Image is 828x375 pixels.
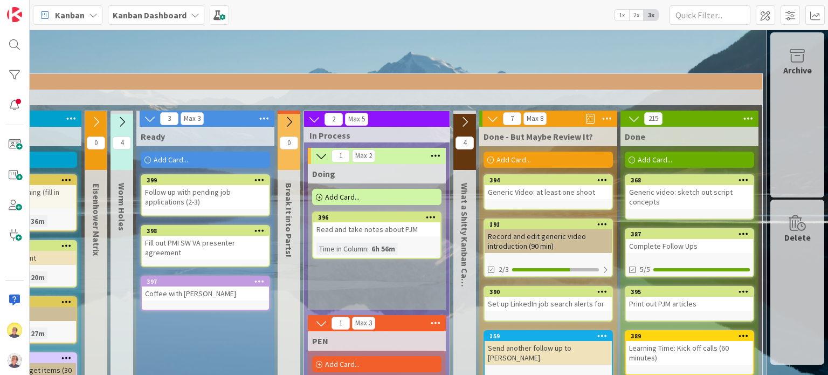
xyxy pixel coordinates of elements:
div: 395 [626,287,753,297]
div: Delete [784,231,811,244]
a: 390Set up LinkedIn job search alerts for [484,286,613,322]
div: 396 [313,213,440,222]
span: 215 [644,112,663,125]
div: Learning Time: Kick off calls (60 minutes) [626,341,753,365]
div: 397 [147,278,269,285]
a: 387Complete Follow Ups5/5 [625,228,754,277]
span: 7 [503,112,521,125]
div: 368 [626,175,753,185]
div: Complete Follow Ups [626,239,753,253]
span: 1x [615,10,629,21]
div: 389 [626,331,753,341]
div: 159 [485,331,612,341]
div: 389Learning Time: Kick off calls (60 minutes) [626,331,753,365]
div: Read and take notes about PJM [313,222,440,236]
span: Add Card... [325,192,360,202]
span: 3x [644,10,658,21]
span: 5/5 [640,264,650,275]
div: 399Follow up with pending job applications (2-3) [142,175,269,209]
div: Max 5 [348,117,365,122]
b: Kanban Dashboard [113,10,187,21]
span: 2 [325,113,343,126]
span: 4 [456,137,474,149]
img: avatar [7,353,22,368]
div: 159 [489,332,612,340]
span: 0 [280,137,298,149]
div: 387 [631,230,753,238]
a: 398Fill out PMI SW VA presenter agreement [141,225,270,267]
span: Add Card... [496,155,531,165]
div: Set up LinkedIn job search alerts for [485,297,612,311]
img: JW [7,323,22,338]
div: 394 [489,176,612,184]
div: Max 3 [184,116,201,121]
div: 191Record and edit generic video introduction (90 min) [485,220,612,253]
div: 6h 56m [369,243,398,255]
div: 191 [489,221,612,228]
div: Record and edit generic video introduction (90 min) [485,229,612,253]
div: 398Fill out PMI SW VA presenter agreement [142,226,269,260]
a: 399Follow up with pending job applications (2-3) [141,174,270,216]
span: Add Card... [325,359,360,369]
div: 389 [631,332,753,340]
span: 1 [332,317,350,330]
span: Add Card... [154,155,188,165]
a: 396Read and take notes about PJMTime in Column:6h 56m [312,212,441,259]
span: What a Shitty Kanban Card! [459,183,470,289]
span: Add Card... [638,155,672,165]
span: Doing [312,168,335,179]
span: Break It into Parts! [284,183,294,257]
div: 399 [142,175,269,185]
span: In Process [309,130,436,141]
div: 387 [626,229,753,239]
span: 2/3 [499,264,509,275]
a: 397Coffee with [PERSON_NAME] [141,276,270,311]
div: Send another follow up to [PERSON_NAME]. [485,341,612,365]
div: Max 8 [527,116,543,121]
span: Ready [141,131,165,142]
a: 395Print out PJM articles [625,286,754,322]
div: 396 [318,214,440,221]
div: 159Send another follow up to [PERSON_NAME]. [485,331,612,365]
span: 1 [332,149,350,162]
div: 394 [485,175,612,185]
div: 191 [485,220,612,229]
span: PEN [312,336,328,346]
span: Done - But Maybe Review It? [484,131,593,142]
span: Eisenhower Matrix [91,183,102,256]
span: Worm Holes [116,183,127,231]
span: 3 [160,112,178,125]
a: 191Record and edit generic video introduction (90 min)2/3 [484,219,613,277]
div: 399 [147,176,269,184]
div: Follow up with pending job applications (2-3) [142,185,269,209]
div: 397Coffee with [PERSON_NAME] [142,277,269,301]
span: Done [625,131,645,142]
div: 390 [485,287,612,297]
div: Generic video: sketch out script concepts [626,185,753,209]
div: 368Generic video: sketch out script concepts [626,175,753,209]
div: 396Read and take notes about PJM [313,213,440,236]
div: 390Set up LinkedIn job search alerts for [485,287,612,311]
span: Kanban [55,9,85,22]
img: Visit kanbanzone.com [7,7,22,22]
span: 4 [113,137,131,149]
a: 368Generic video: sketch out script concepts [625,174,754,220]
div: 395 [631,288,753,296]
div: Print out PJM articles [626,297,753,311]
div: Max 2 [355,153,372,159]
div: 394Generic Video: at least one shoot [485,175,612,199]
a: 394Generic Video: at least one shoot [484,174,613,210]
input: Quick Filter... [670,5,750,25]
div: Coffee with [PERSON_NAME] [142,287,269,301]
div: Fill out PMI SW VA presenter agreement [142,236,269,260]
div: Max 3 [355,321,372,326]
div: Archive [783,64,812,77]
span: 0 [87,137,105,149]
div: 398 [142,226,269,236]
span: 2x [629,10,644,21]
div: 368 [631,176,753,184]
div: Generic Video: at least one shoot [485,185,612,199]
div: Time in Column [316,243,367,255]
div: 390 [489,288,612,296]
span: : [367,243,369,255]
